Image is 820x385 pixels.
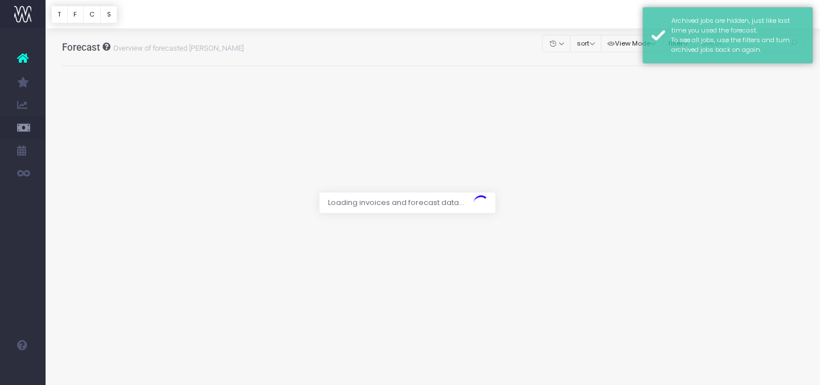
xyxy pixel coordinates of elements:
button: F [67,6,84,23]
button: C [83,6,101,23]
button: T [51,6,68,23]
div: Archived jobs are hidden, just like last time you used the forecast. To see all jobs, use the fil... [671,16,804,55]
img: images/default_profile_image.png [14,362,31,379]
button: S [100,6,117,23]
div: Vertical button group [51,6,117,23]
span: Loading invoices and forecast data... [319,192,473,213]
